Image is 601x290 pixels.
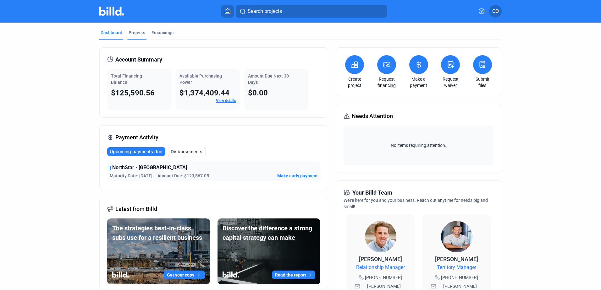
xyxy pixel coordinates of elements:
[277,173,318,179] button: Make early payment
[492,8,499,15] span: CO
[441,221,472,252] img: Territory Manager
[99,7,124,16] img: Billd Company Logo
[365,221,396,252] img: Relationship Manager
[435,256,478,262] span: [PERSON_NAME]
[471,76,493,89] a: Submit files
[179,89,229,97] span: $1,374,409.44
[115,133,158,142] span: Payment Activity
[236,5,387,18] button: Search projects
[439,76,461,89] a: Request waiver
[152,30,174,36] div: Financings
[115,55,162,64] span: Account Summary
[352,112,393,121] span: Needs Attention
[223,223,315,242] div: Discover the difference a strong capital strategy can make
[359,256,402,262] span: [PERSON_NAME]
[111,89,155,97] span: $125,590.56
[168,147,206,156] button: Disbursements
[248,8,282,15] span: Search projects
[248,73,289,85] span: Amount Due Next 30 Days
[216,99,236,103] a: View details
[408,76,430,89] a: Make a payment
[352,188,392,197] span: Your Billd Team
[110,173,152,179] span: Maturity Date: [DATE]
[272,271,315,279] button: Read the report
[376,76,398,89] a: Request financing
[441,274,478,281] span: [PHONE_NUMBER]
[248,89,268,97] span: $0.00
[157,173,209,179] span: Amount Due: $123,567.05
[110,148,162,155] span: Upcoming payments due
[129,30,145,36] div: Projects
[437,264,476,271] span: Territory Manager
[344,198,488,209] span: We're here for you and your business. Reach out anytime for needs big and small!
[115,205,157,213] span: Latest from Billd
[179,73,222,85] span: Available Purchasing Power
[171,148,202,155] span: Disbursements
[164,271,205,279] button: Get your copy
[489,5,502,18] button: CO
[111,73,142,85] span: Total Financing Balance
[112,164,187,171] span: NorthStar - [GEOGRAPHIC_DATA]
[356,264,405,271] span: Relationship Manager
[346,142,491,148] span: No items requiring attention.
[101,30,122,36] div: Dashboard
[107,147,165,156] button: Upcoming payments due
[112,223,205,242] div: The strategies best-in-class subs use for a resilient business
[365,274,402,281] span: [PHONE_NUMBER]
[344,76,366,89] a: Create project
